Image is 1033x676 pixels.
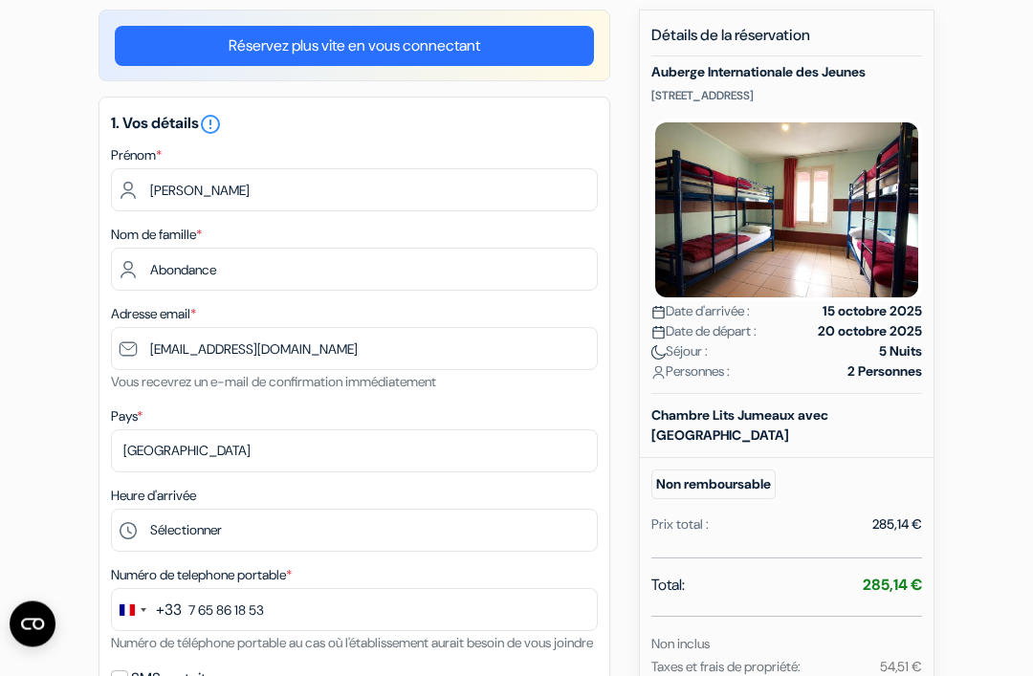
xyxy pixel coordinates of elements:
label: Heure d'arrivée [111,487,196,507]
span: Personnes : [651,362,730,382]
span: Date de départ : [651,322,757,342]
button: Ouvrir le widget CMP [10,601,55,647]
label: Pays [111,407,143,427]
label: Numéro de telephone portable [111,566,292,586]
strong: 2 Personnes [847,362,922,382]
small: Non inclus [651,636,710,653]
strong: 15 octobre 2025 [823,302,922,322]
img: user_icon.svg [651,366,666,381]
img: calendar.svg [651,326,666,340]
div: 285,14 € [872,515,922,535]
i: error_outline [199,114,222,137]
span: Date d'arrivée : [651,302,750,322]
input: Entrez votre prénom [111,169,598,212]
h5: Auberge Internationale des Jeunes [651,65,922,81]
img: calendar.svg [651,306,666,320]
button: Change country, selected France (+33) [112,590,182,631]
div: Prix total : [651,515,709,535]
p: [STREET_ADDRESS] [651,89,922,104]
img: moon.svg [651,346,666,360]
b: Chambre Lits Jumeaux avec [GEOGRAPHIC_DATA] [651,407,828,445]
span: Total: [651,575,685,598]
span: Séjour : [651,342,708,362]
a: error_outline [199,114,222,134]
label: Prénom [111,146,162,166]
h5: 1. Vos détails [111,114,598,137]
small: Taxes et frais de propriété: [651,659,801,676]
small: Non remboursable [651,470,776,500]
label: Adresse email [111,305,196,325]
small: 54,51 € [880,659,922,676]
strong: 20 octobre 2025 [818,322,922,342]
strong: 5 Nuits [879,342,922,362]
input: Entrer adresse e-mail [111,328,598,371]
input: Entrer le nom de famille [111,249,598,292]
small: Vous recevrez un e-mail de confirmation immédiatement [111,374,436,391]
a: Réservez plus vite en vous connectant [115,27,594,67]
label: Nom de famille [111,226,202,246]
h5: Détails de la réservation [651,27,922,57]
div: +33 [156,600,182,622]
small: Numéro de téléphone portable au cas où l'établissement aurait besoin de vous joindre [111,635,593,652]
input: 6 12 34 56 78 [111,589,598,632]
strong: 285,14 € [863,576,922,596]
